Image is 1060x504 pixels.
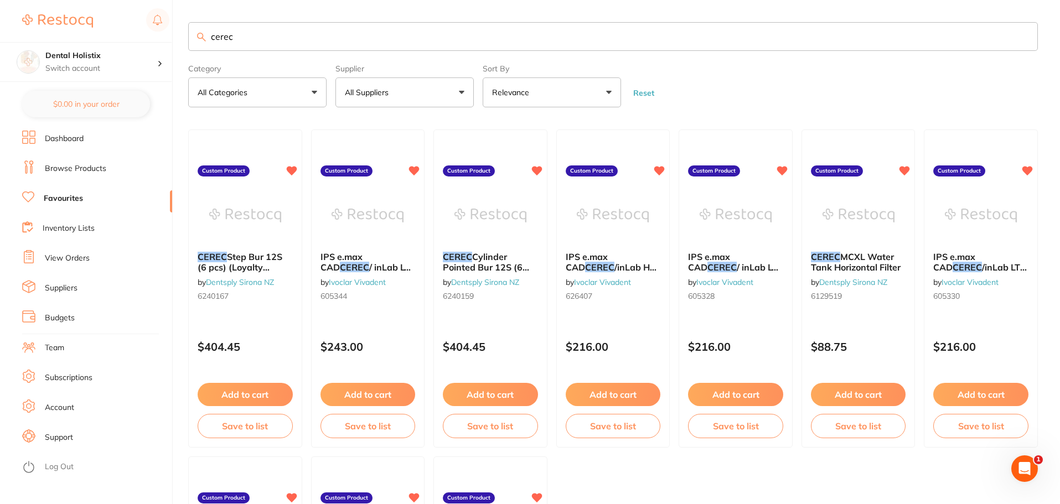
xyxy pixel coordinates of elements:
[45,402,74,413] a: Account
[443,383,538,406] button: Add to cart
[45,133,84,144] a: Dashboard
[451,277,519,287] a: Dentsply Sirona NZ
[320,252,416,272] b: IPS e.max CAD CEREC / inLab LT C14 BL2 / 5
[811,252,906,272] b: CEREC MCXL Water Tank Horizontal Filter
[443,277,519,287] span: by
[688,277,753,287] span: by
[206,277,274,287] a: Dentsply Sirona NZ
[1034,455,1043,464] span: 1
[566,252,661,272] b: IPS e.max CAD CEREC /inLab HT C14 / 5 A1
[443,165,495,176] label: Custom Product
[44,193,83,204] a: Favourites
[22,8,93,34] a: Restocq Logo
[707,262,737,273] em: CEREC
[688,165,740,176] label: Custom Product
[933,277,999,287] span: by
[1011,455,1038,482] iframe: Intercom live chat
[198,251,227,262] em: CEREC
[45,50,157,61] h4: Dental Holistix
[566,383,661,406] button: Add to cart
[945,188,1017,243] img: IPS e.max CAD CEREC/inLab LT A3 C14/5
[811,340,906,353] p: $88.75
[811,414,906,438] button: Save to list
[45,342,64,354] a: Team
[443,291,474,301] span: 6240159
[443,251,529,283] span: Cylinder Pointed Bur 12S (6 pcs)
[574,277,631,287] a: Ivoclar Vivadent
[492,87,534,98] p: Relevance
[320,277,386,287] span: by
[483,77,621,107] button: Relevance
[933,414,1028,438] button: Save to list
[45,163,106,174] a: Browse Products
[188,22,1038,51] input: Search Favourite Products
[811,251,901,272] span: MCXL Water Tank Horizontal Filter
[198,340,293,353] p: $404.45
[443,492,495,503] label: Custom Product
[688,252,783,272] b: IPS e.max CAD CEREC / inLab LT C14 / 5 A1
[45,283,77,294] a: Suppliers
[45,432,73,443] a: Support
[45,63,157,74] p: Switch account
[811,291,842,301] span: 6129519
[198,383,293,406] button: Add to cart
[696,277,753,287] a: Ivoclar Vivadent
[811,251,840,262] em: CEREC
[688,414,783,438] button: Save to list
[577,188,649,243] img: IPS e.max CAD CEREC /inLab HT C14 / 5 A1
[942,277,999,287] a: Ivoclar Vivadent
[688,262,778,283] span: / inLab LT C14 / 5 A1
[933,165,985,176] label: Custom Product
[198,291,229,301] span: 6240167
[320,414,416,438] button: Save to list
[198,251,282,283] span: Step Bur 12S (6 pcs) (Loyalty redeemed)
[188,64,327,73] label: Category
[933,291,960,301] span: 605330
[933,383,1028,406] button: Add to cart
[566,277,631,287] span: by
[335,77,474,107] button: All Suppliers
[566,262,656,283] span: /inLab HT C14 / 5 A1
[340,262,369,273] em: CEREC
[688,383,783,406] button: Add to cart
[585,262,614,273] em: CEREC
[320,492,373,503] label: Custom Product
[953,262,982,273] em: CEREC
[933,252,1028,272] b: IPS e.max CAD CEREC/inLab LT A3 C14/5
[443,340,538,353] p: $404.45
[688,340,783,353] p: $216.00
[43,223,95,234] a: Inventory Lists
[320,340,416,353] p: $243.00
[198,87,252,98] p: All Categories
[209,188,281,243] img: CEREC Step Bur 12S (6 pcs) (Loyalty redeemed)
[443,252,538,272] b: CEREC Cylinder Pointed Bur 12S (6 pcs)
[22,459,169,476] button: Log Out
[45,372,92,383] a: Subscriptions
[811,277,887,287] span: by
[933,251,975,272] span: IPS e.max CAD
[198,165,250,176] label: Custom Product
[566,291,592,301] span: 626407
[700,188,772,243] img: IPS e.max CAD CEREC / inLab LT C14 / 5 A1
[45,313,75,324] a: Budgets
[22,14,93,28] img: Restocq Logo
[22,91,150,117] button: $0.00 in your order
[198,414,293,438] button: Save to list
[335,64,474,73] label: Supplier
[345,87,393,98] p: All Suppliers
[811,165,863,176] label: Custom Product
[45,461,74,472] a: Log Out
[933,262,1027,283] span: /inLab LT A3 C14/5
[332,188,404,243] img: IPS e.max CAD CEREC / inLab LT C14 BL2 / 5
[933,340,1028,353] p: $216.00
[823,188,894,243] img: CEREC MCXL Water Tank Horizontal Filter
[198,277,274,287] span: by
[819,277,887,287] a: Dentsply Sirona NZ
[45,253,90,264] a: View Orders
[688,291,715,301] span: 605328
[443,414,538,438] button: Save to list
[320,251,363,272] span: IPS e.max CAD
[320,165,373,176] label: Custom Product
[566,251,608,272] span: IPS e.max CAD
[483,64,621,73] label: Sort By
